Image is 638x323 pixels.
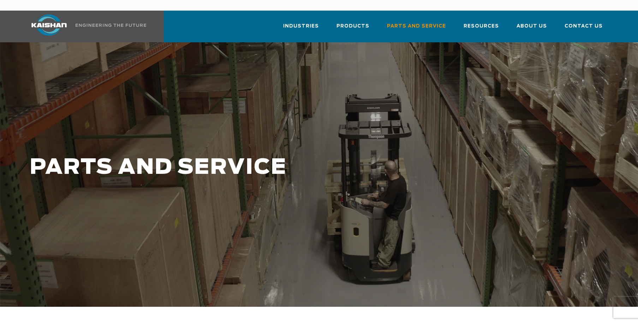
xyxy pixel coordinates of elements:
a: Parts and Service [387,17,446,41]
span: Resources [464,22,499,30]
span: Industries [283,22,319,30]
span: Parts and Service [387,22,446,30]
img: kaishan logo [23,14,76,36]
img: Engineering the future [76,24,146,27]
a: Kaishan USA [23,11,148,42]
span: Contact Us [565,22,603,30]
a: Contact Us [565,17,603,41]
a: Resources [464,17,499,41]
a: Products [336,17,369,41]
h1: PARTS AND SERVICE [30,156,510,179]
span: Products [336,22,369,30]
a: About Us [517,17,547,41]
a: Industries [283,17,319,41]
span: About Us [517,22,547,30]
